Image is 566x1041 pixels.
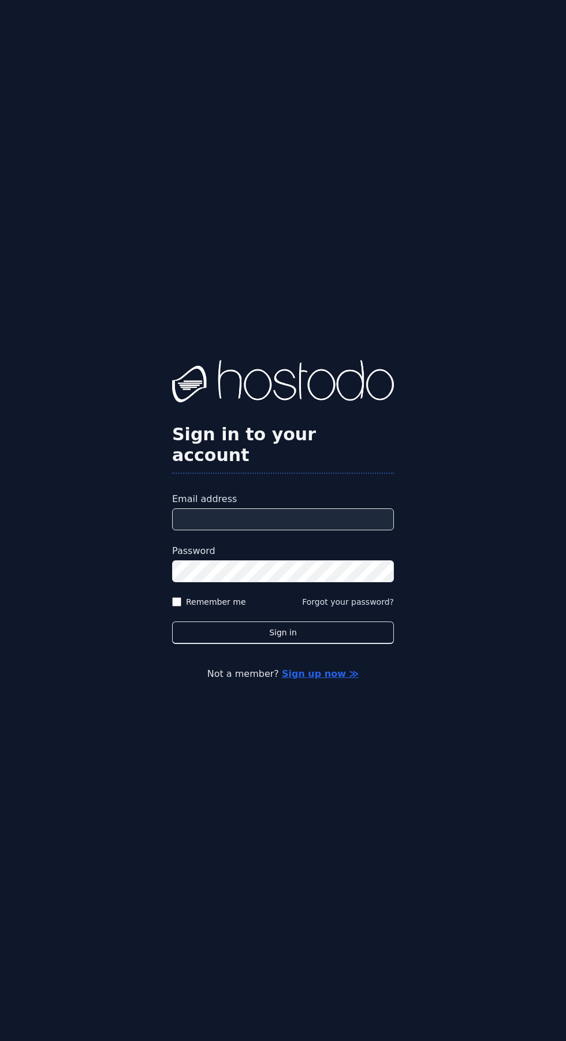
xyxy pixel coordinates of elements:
label: Password [172,544,394,558]
button: Forgot your password? [302,596,394,608]
label: Remember me [186,596,246,608]
a: Sign up now ≫ [282,668,359,679]
label: Email address [172,492,394,506]
button: Sign in [172,621,394,644]
p: Not a member? [14,667,552,681]
img: Hostodo [172,360,394,406]
h2: Sign in to your account [172,424,394,466]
